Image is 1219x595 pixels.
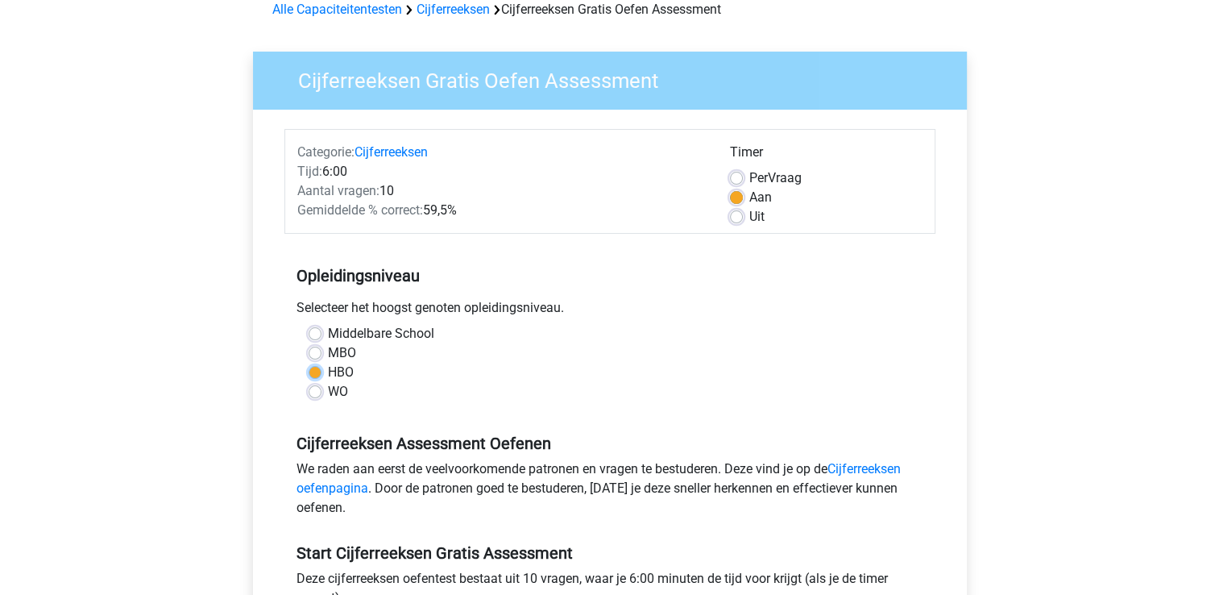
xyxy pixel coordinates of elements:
span: Aantal vragen: [297,183,379,198]
span: Gemiddelde % correct: [297,202,423,218]
a: Cijferreeksen [417,2,490,17]
h5: Opleidingsniveau [296,260,923,292]
span: Categorie: [297,144,355,160]
h5: Cijferreeksen Assessment Oefenen [296,434,923,453]
h3: Cijferreeksen Gratis Oefen Assessment [279,62,955,94]
label: Aan [749,188,772,207]
label: Vraag [749,169,802,188]
label: Uit [749,207,765,227]
label: WO [328,382,348,402]
label: Middelbare School [328,324,434,343]
h5: Start Cijferreeksen Gratis Assessment [296,543,923,563]
span: Per [749,170,768,185]
div: 6:00 [285,162,718,181]
label: HBO [328,363,354,382]
a: Alle Capaciteitentesten [272,2,402,17]
div: 59,5% [285,201,718,220]
div: We raden aan eerst de veelvoorkomende patronen en vragen te bestuderen. Deze vind je op de . Door... [284,460,935,524]
a: Cijferreeksen [355,144,428,160]
div: 10 [285,181,718,201]
div: Selecteer het hoogst genoten opleidingsniveau. [284,298,935,324]
div: Timer [730,143,923,169]
span: Tijd: [297,164,322,179]
label: MBO [328,343,356,363]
